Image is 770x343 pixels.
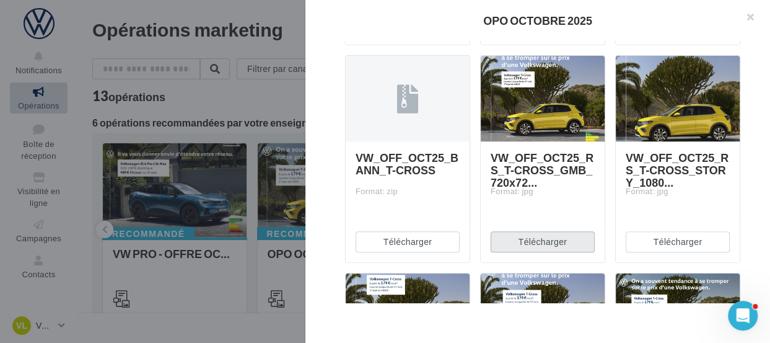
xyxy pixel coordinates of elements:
[626,151,728,189] span: VW_OFF_OCT25_RS_T-CROSS_STORY_1080...
[491,151,593,189] span: VW_OFF_OCT25_RS_T-CROSS_GMB_720x72...
[626,186,730,197] div: Format: jpg
[626,231,730,252] button: Télécharger
[491,186,595,197] div: Format: jpg
[356,231,460,252] button: Télécharger
[491,231,595,252] button: Télécharger
[356,186,460,197] div: Format: zip
[728,301,758,331] iframe: Intercom live chat
[325,15,750,26] div: OPO OCTOBRE 2025
[356,151,458,177] span: VW_OFF_OCT25_BANN_T-CROSS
